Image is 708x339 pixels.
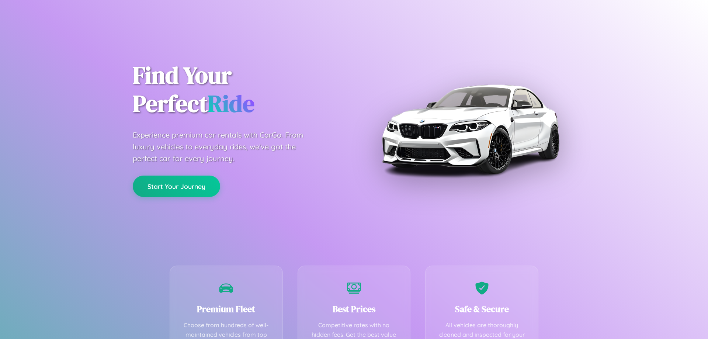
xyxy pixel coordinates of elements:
[208,87,254,120] span: Ride
[378,37,562,221] img: Premium BMW car rental vehicle
[309,303,399,315] h3: Best Prices
[133,61,343,118] h1: Find Your Perfect
[133,129,317,165] p: Experience premium car rentals with CarGo. From luxury vehicles to everyday rides, we've got the ...
[181,303,271,315] h3: Premium Fleet
[133,176,220,197] button: Start Your Journey
[437,303,527,315] h3: Safe & Secure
